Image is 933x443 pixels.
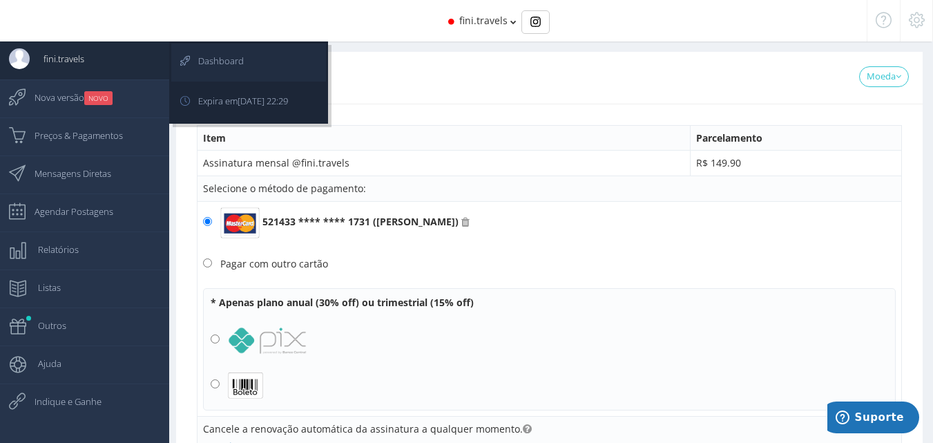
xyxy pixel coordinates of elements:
[521,10,550,34] div: Basic example
[21,156,111,191] span: Mensagens Diretas
[9,48,30,69] img: User Image
[211,296,474,309] b: * Apenas plano anual (30% off) ou trimestrial (15% off)
[21,80,113,115] span: Nova versão
[530,17,541,27] img: Instagram_simple_icon.svg
[220,207,260,238] img: mastercard.png
[171,44,326,82] a: Dashboard
[21,384,102,419] span: Indique e Ganhe
[203,182,896,196] div: Selecione o método de pagamento:
[859,66,909,87] a: Moeda
[24,232,79,267] span: Relatórios
[220,257,328,270] div: Pagar com outro cartão
[171,84,326,122] a: Expira em[DATE] 22:29
[238,95,288,107] span: [DATE] 22:29
[21,194,113,229] span: Agendar Postagens
[827,402,919,436] iframe: Abre um widget para que você possa encontrar mais informações
[459,14,508,27] span: fini.travels
[198,125,691,151] th: Item
[84,91,113,105] small: NOVO
[21,118,123,153] span: Preços & Pagamentos
[228,372,263,399] img: boleto_icon.png
[24,308,66,343] span: Outros
[691,125,902,151] th: Parcelamento
[184,84,288,118] span: Expira em
[228,327,307,355] img: logo_pix.png
[184,44,244,78] span: Dashboard
[203,258,212,267] input: Pagar com outro cartão
[24,346,61,381] span: Ajuda
[30,41,84,76] span: fini.travels
[24,270,61,305] span: Listas
[198,151,691,176] td: Assinatura mensal @fini.travels
[696,156,741,169] span: R$ 149.90
[203,422,532,436] label: Cancele a renovação automática da assinatura a qualquer momento.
